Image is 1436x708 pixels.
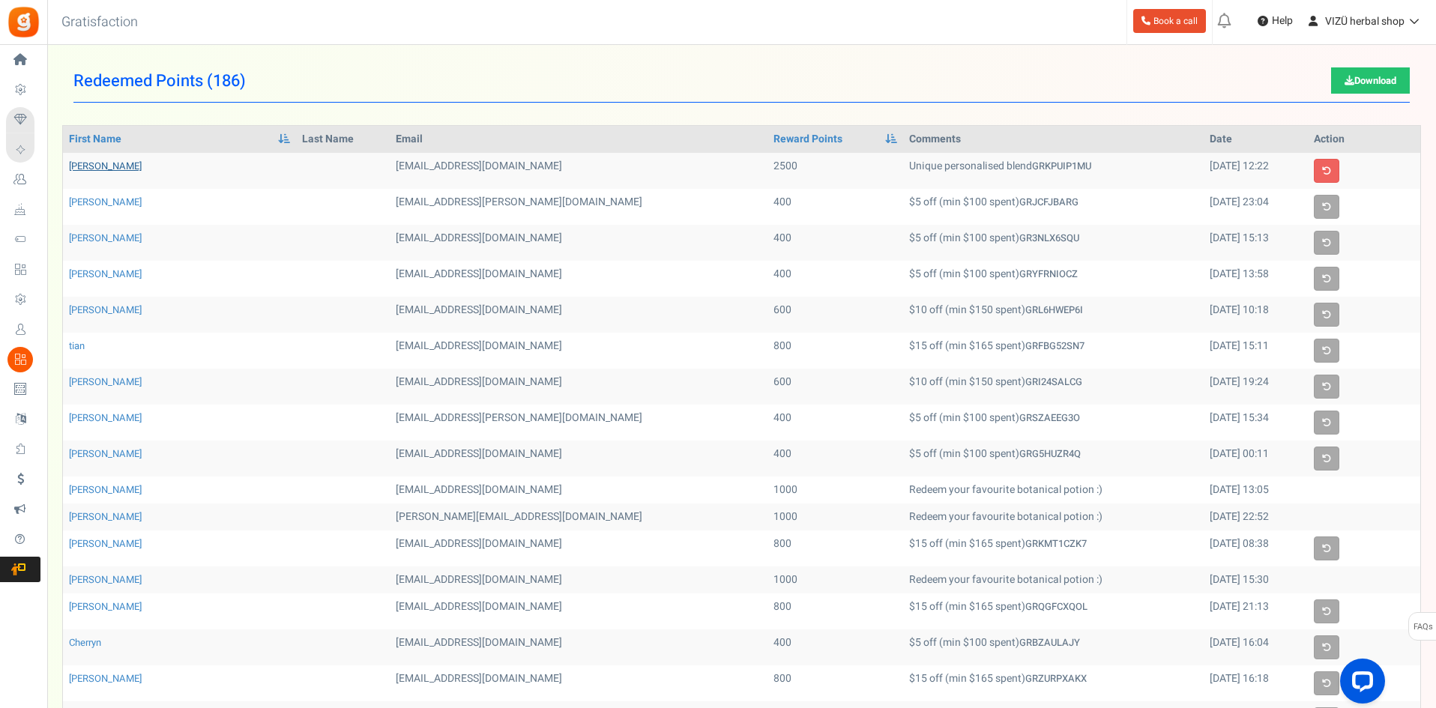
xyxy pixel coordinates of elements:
td: [DATE] 22:52 [1204,503,1308,530]
h3: Gratisfaction [45,7,154,37]
td: [DATE] 08:38 [1204,530,1308,566]
i: User already used the coupon [1322,382,1331,391]
a: [PERSON_NAME] [69,536,142,551]
td: [EMAIL_ADDRESS][DOMAIN_NAME] [390,530,767,566]
i: User already used the coupon [1322,679,1331,688]
strong: GRL6HWEP6I [1025,303,1083,317]
td: [PERSON_NAME][EMAIL_ADDRESS][DOMAIN_NAME] [390,503,767,530]
td: $5 off (min $100 spent) [903,405,1204,441]
td: [EMAIL_ADDRESS][DOMAIN_NAME] [390,665,767,701]
a: Help [1252,9,1299,33]
td: 400 [767,405,903,441]
td: 400 [767,441,903,476]
a: Cherryn [69,635,101,650]
a: [PERSON_NAME] [69,509,142,524]
i: User already used the coupon [1322,310,1331,319]
td: [EMAIL_ADDRESS][PERSON_NAME][DOMAIN_NAME] [390,189,767,225]
strong: GRKMT1CZK7 [1025,536,1087,551]
a: [PERSON_NAME] [69,159,142,173]
span: Help [1268,13,1293,28]
td: $10 off (min $150 spent) [903,297,1204,333]
td: $5 off (min $100 spent) [903,441,1204,476]
a: First Name [69,132,121,147]
td: 400 [767,225,903,261]
td: 400 [767,629,903,665]
td: [DATE] 15:11 [1204,333,1308,369]
td: Redeem your favourite botanical potion :) [903,503,1204,530]
td: [DATE] 00:11 [1204,441,1308,476]
strong: GRFBG52SN7 [1025,339,1084,353]
i: User already used the coupon [1322,346,1331,355]
td: $5 off (min $100 spent) [903,225,1204,261]
strong: GRSZAEEG3O [1019,411,1080,425]
td: 400 [767,189,903,225]
td: Unique personalised blend [903,153,1204,189]
a: [PERSON_NAME] [69,599,142,614]
a: Download [1331,67,1410,94]
td: 600 [767,369,903,405]
a: [PERSON_NAME] [69,231,142,245]
strong: GRJCFJBARG [1019,195,1078,209]
td: [DATE] 15:30 [1204,566,1308,593]
a: tian [69,339,85,353]
td: [EMAIL_ADDRESS][DOMAIN_NAME] [390,369,767,405]
td: Redeem your favourite botanical potion :) [903,476,1204,503]
td: [EMAIL_ADDRESS][DOMAIN_NAME] [390,566,767,593]
td: 800 [767,530,903,566]
td: [EMAIL_ADDRESS][DOMAIN_NAME] [390,629,767,665]
td: $15 off (min $165 spent) [903,530,1204,566]
a: [PERSON_NAME] [69,195,142,209]
td: 1000 [767,503,903,530]
td: 800 [767,333,903,369]
strong: GRKPUIP1MU [1032,159,1091,173]
td: $15 off (min $165 spent) [903,333,1204,369]
a: [PERSON_NAME] [69,267,142,281]
i: User already used the coupon [1322,544,1331,553]
td: [DATE] 15:13 [1204,225,1308,261]
td: [EMAIL_ADDRESS][DOMAIN_NAME] [390,153,767,189]
i: User already used the coupon [1322,643,1331,652]
th: Email [390,126,767,153]
td: [EMAIL_ADDRESS][PERSON_NAME][DOMAIN_NAME] [390,405,767,441]
strong: GRZURPXAKX [1025,671,1087,686]
i: User already used the coupon [1322,454,1331,463]
td: $10 off (min $150 spent) [903,369,1204,405]
th: Date [1204,126,1308,153]
strong: GR3NLX6SQU [1019,231,1079,245]
td: [DATE] 16:04 [1204,629,1308,665]
td: 800 [767,593,903,629]
a: [PERSON_NAME] [69,447,142,461]
td: [DATE] 15:34 [1204,405,1308,441]
td: 400 [767,261,903,297]
td: [EMAIL_ADDRESS][DOMAIN_NAME] [390,261,767,297]
td: $5 off (min $100 spent) [903,261,1204,297]
td: 800 [767,665,903,701]
td: [DATE] 23:04 [1204,189,1308,225]
td: [EMAIL_ADDRESS][DOMAIN_NAME] [390,441,767,476]
td: [DATE] 19:24 [1204,369,1308,405]
td: $5 off (min $100 spent) [903,189,1204,225]
th: Action [1308,126,1420,153]
td: 1000 [767,566,903,593]
td: $15 off (min $165 spent) [903,593,1204,629]
a: [PERSON_NAME] [69,671,142,686]
td: [DATE] 12:22 [1204,153,1308,189]
td: [DATE] 21:13 [1204,593,1308,629]
td: $15 off (min $165 spent) [903,665,1204,701]
strong: GRG5HUZR4Q [1019,447,1081,461]
span: FAQs [1413,613,1433,641]
strong: GRQGFCXQOL [1025,599,1087,614]
td: [DATE] 16:18 [1204,665,1308,701]
a: Book a call [1133,9,1206,33]
th: Comments [903,126,1204,153]
span: 186 [213,69,240,93]
img: Gratisfaction [7,5,40,39]
td: 600 [767,297,903,333]
a: [PERSON_NAME] [69,482,142,497]
td: [DATE] 10:18 [1204,297,1308,333]
td: [EMAIL_ADDRESS][DOMAIN_NAME] [390,333,767,369]
td: [EMAIL_ADDRESS][DOMAIN_NAME] [390,297,767,333]
span: VIZÜ herbal shop [1325,13,1405,29]
strong: GRYFRNIOCZ [1019,267,1078,281]
a: [PERSON_NAME] [69,572,142,587]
